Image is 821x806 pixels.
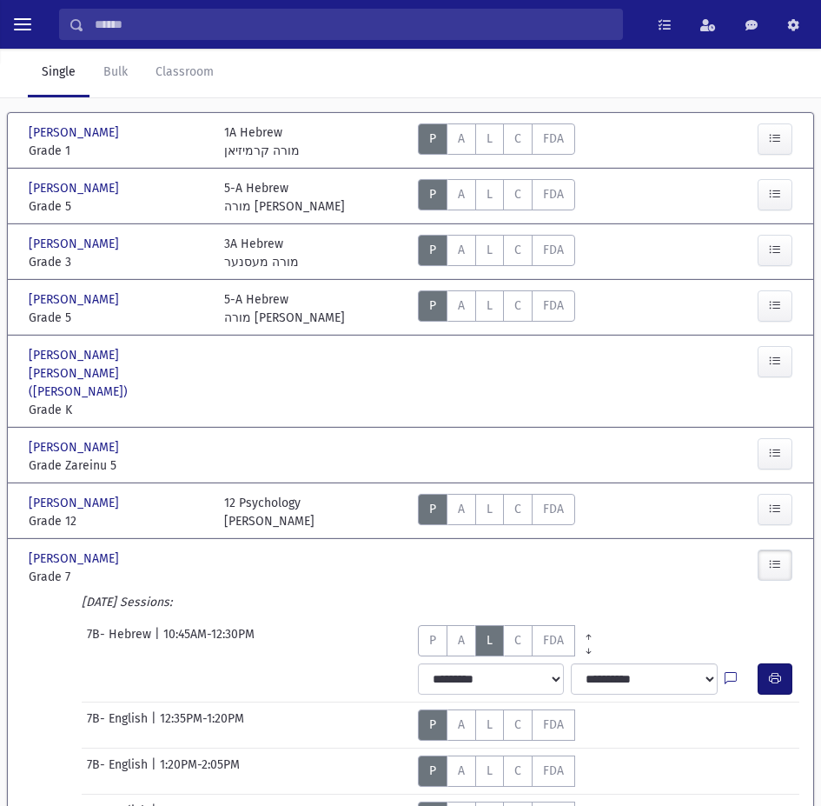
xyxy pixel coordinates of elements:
[29,401,207,419] span: Grade K
[418,235,575,271] div: AttTypes
[418,625,602,656] div: AttTypes
[543,298,564,313] span: FDA
[155,625,163,656] span: |
[487,131,493,146] span: L
[418,709,575,741] div: AttTypes
[87,709,151,741] span: 7B- English
[429,633,436,648] span: P
[543,763,564,778] span: FDA
[458,243,465,257] span: A
[418,494,575,530] div: AttTypes
[418,756,575,787] div: AttTypes
[458,717,465,732] span: A
[29,123,122,142] span: [PERSON_NAME]
[224,494,314,530] div: 12 Psychology [PERSON_NAME]
[514,243,521,257] span: C
[543,502,564,516] span: FDA
[29,494,122,512] span: [PERSON_NAME]
[458,131,465,146] span: A
[89,49,142,97] a: Bulk
[429,187,436,202] span: P
[29,438,122,456] span: [PERSON_NAME]
[543,187,564,202] span: FDA
[28,49,89,97] a: Single
[514,187,521,202] span: C
[29,142,207,160] span: Grade 1
[29,512,207,530] span: Grade 12
[224,290,345,327] div: 5-A Hebrew מורה [PERSON_NAME]
[29,309,207,327] span: Grade 5
[575,639,602,653] a: All Later
[29,179,122,197] span: [PERSON_NAME]
[29,290,122,309] span: [PERSON_NAME]
[29,550,122,568] span: [PERSON_NAME]
[429,717,436,732] span: P
[224,179,345,216] div: 5-A Hebrew מורה [PERSON_NAME]
[487,633,493,648] span: L
[7,9,38,40] button: toggle menu
[514,298,521,313] span: C
[429,131,436,146] span: P
[418,123,575,160] div: AttTypes
[142,49,228,97] a: Classroom
[487,717,493,732] span: L
[151,756,160,787] span: |
[163,625,255,656] span: 10:45AM-12:30PM
[429,502,436,516] span: P
[487,502,493,516] span: L
[160,709,244,741] span: 12:35PM-1:20PM
[458,633,465,648] span: A
[29,568,207,586] span: Grade 7
[87,625,155,656] span: 7B- Hebrew
[514,717,521,732] span: C
[429,298,436,313] span: P
[29,456,207,475] span: Grade Zareinu 5
[224,235,299,271] div: 3A Hebrew מורה מעסנער
[29,253,207,271] span: Grade 3
[514,502,521,516] span: C
[418,290,575,327] div: AttTypes
[29,235,122,253] span: [PERSON_NAME]
[87,756,151,787] span: 7B- English
[458,763,465,778] span: A
[458,187,465,202] span: A
[514,131,521,146] span: C
[418,179,575,216] div: AttTypes
[84,9,622,40] input: Search
[160,756,240,787] span: 1:20PM-2:05PM
[543,717,564,732] span: FDA
[514,763,521,778] span: C
[487,187,493,202] span: L
[514,633,521,648] span: C
[458,298,465,313] span: A
[487,298,493,313] span: L
[543,633,564,648] span: FDA
[487,763,493,778] span: L
[82,595,172,609] i: [DATE] Sessions:
[575,625,602,639] a: All Prior
[224,123,300,160] div: 1A Hebrew מורה קרמיזיאן
[543,131,564,146] span: FDA
[429,763,436,778] span: P
[29,197,207,216] span: Grade 5
[543,243,564,257] span: FDA
[29,346,207,401] span: [PERSON_NAME] [PERSON_NAME] ([PERSON_NAME])
[429,243,436,257] span: P
[458,502,465,516] span: A
[487,243,493,257] span: L
[151,709,160,741] span: |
